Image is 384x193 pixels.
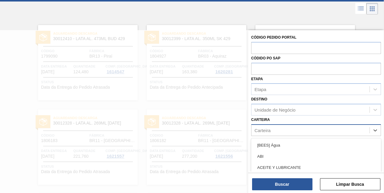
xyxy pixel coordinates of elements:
[254,107,296,112] div: Unidade de Negócio
[246,25,355,100] a: statusAguardando Descarga30012328 - LATA AL. 269ML [DATE]Código1804816FábricaBR12 - CebrasaData e...
[251,140,381,151] div: [BEES] Água
[251,138,270,142] label: Material
[251,97,267,101] label: Destino
[138,25,246,100] a: statusAguardando Descarga30012399 - LATA AL. 350ML SK 429Código1804927FábricaBR03 - AquirazData e...
[251,77,263,81] label: Etapa
[29,25,138,100] a: statusAguardando Descarga30012410 - LATA AL. 473ML BUD 429Código1799090FábricaBR13 - PiraíData en...
[355,3,366,14] div: Visão em Lista
[251,35,296,40] label: Código Pedido Portal
[366,3,378,14] div: Visão em Cards
[251,118,270,122] label: Carteira
[251,162,381,173] div: ACEITE Y LUBRICANTE
[251,56,280,60] label: Códido PO SAP
[254,128,270,133] div: Carteira
[251,151,381,162] div: ABI
[254,87,266,92] div: Etapa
